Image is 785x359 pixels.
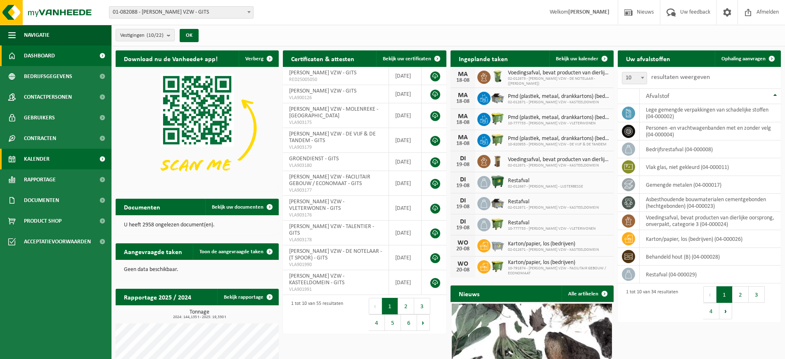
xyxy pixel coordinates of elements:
[109,7,253,18] span: 01-082088 - DOMINIEK SAVIO VZW - GITS
[289,199,344,212] span: [PERSON_NAME] VZW - VLETERWONEN - GITS
[491,217,505,231] img: WB-1100-HPE-GN-50
[618,50,678,67] h2: Uw afvalstoffen
[568,9,610,15] strong: [PERSON_NAME]
[455,141,471,147] div: 18-08
[646,93,669,100] span: Afvalstof
[116,29,175,41] button: Vestigingen(10/22)
[508,121,610,126] span: 10-777733 - [PERSON_NAME] VZW - VLETERWONEN
[508,178,583,184] span: Restafval
[455,183,471,189] div: 19-08
[147,33,164,38] count: (10/22)
[640,248,781,266] td: behandeld hout (B) (04-000028)
[508,226,595,231] span: 10-777733 - [PERSON_NAME] VZW - VLETERWONEN
[508,220,595,226] span: Restafval
[120,29,164,42] span: Vestigingen
[24,107,55,128] span: Gebruikers
[24,66,72,87] span: Bedrijfsgegevens
[455,71,471,78] div: MA
[716,286,733,303] button: 1
[289,95,382,101] span: VLA900126
[508,142,610,147] span: 10-920955 - [PERSON_NAME] VZW - DE VIJF & DE TANDEM
[640,140,781,158] td: bedrijfsrestafval (04-000008)
[721,56,766,62] span: Ophaling aanvragen
[508,259,610,266] span: Karton/papier, los (bedrijven)
[508,76,610,86] span: 02-012673 - [PERSON_NAME] VZW - DE NOTELAAR - ([PERSON_NAME])
[640,266,781,283] td: restafval (04-000029)
[385,314,401,331] button: 5
[455,113,471,120] div: MA
[109,6,254,19] span: 01-082088 - DOMINIEK SAVIO VZW - GITS
[389,245,422,270] td: [DATE]
[508,114,610,121] span: Pmd (plastiek, metaal, drankkartons) (bedrijven)
[289,286,382,293] span: VLA901991
[491,133,505,147] img: WB-1100-HPE-GN-50
[180,29,199,42] button: OK
[455,240,471,246] div: WO
[116,289,199,305] h2: Rapportage 2025 / 2024
[120,315,279,319] span: 2024: 144,135 t - 2025: 19,330 t
[622,72,647,84] span: 10
[455,99,471,105] div: 18-08
[289,262,382,268] span: VLA901990
[703,303,719,319] button: 4
[451,50,516,67] h2: Ingeplande taken
[455,162,471,168] div: 19-08
[283,50,363,67] h2: Certificaten & attesten
[116,67,279,189] img: Download de VHEPlus App
[116,50,226,67] h2: Download nu de Vanheede+ app!
[640,230,781,248] td: karton/papier, los (bedrijven) (04-000026)
[199,249,263,254] span: Toon de aangevraagde taken
[289,156,339,162] span: GROENDIENST - GITS
[640,212,781,230] td: voedingsafval, bevat producten van dierlijke oorsprong, onverpakt, categorie 3 (04-000024)
[401,314,417,331] button: 6
[389,103,422,128] td: [DATE]
[508,157,610,163] span: Voedingsafval, bevat producten van dierlijke oorsprong, onverpakt, categorie 3
[398,298,414,314] button: 2
[491,154,505,168] img: WB-0140-HPE-BN-01
[24,128,56,149] span: Contracten
[289,119,382,126] span: VLA903175
[389,270,422,295] td: [DATE]
[289,248,382,261] span: [PERSON_NAME] VZW - DE NOTELAAR - (T SPOOR) - GITS
[455,246,471,252] div: 20-08
[389,153,422,171] td: [DATE]
[455,92,471,99] div: MA
[217,289,278,305] a: Bekijk rapportage
[508,266,610,276] span: 10-791874 - [PERSON_NAME] VZW - FACILITAIR GEBOUW / ECONOMAAT
[389,67,422,85] td: [DATE]
[651,74,710,81] label: resultaten weergeven
[508,136,610,142] span: Pmd (plastiek, metaal, drankkartons) (bedrijven)
[289,174,370,187] span: [PERSON_NAME] VZW - FACILITAIR GEBOUW / ECONOMAAT - GITS
[455,261,471,267] div: WO
[455,267,471,273] div: 20-08
[749,286,765,303] button: 3
[508,241,599,247] span: Karton/papier, los (bedrijven)
[289,237,382,243] span: VLA903178
[455,204,471,210] div: 19-08
[289,187,382,194] span: VLA903177
[414,298,430,314] button: 3
[289,131,376,144] span: [PERSON_NAME] VZW - DE VIJF & DE TANDEM - GITS
[245,56,263,62] span: Verberg
[24,231,91,252] span: Acceptatievoorwaarden
[24,169,56,190] span: Rapportage
[640,176,781,194] td: gemengde metalen (04-000017)
[640,158,781,176] td: vlak glas, niet gekleurd (04-000011)
[733,286,749,303] button: 2
[491,175,505,189] img: WB-1100-HPE-GN-01
[289,70,356,76] span: [PERSON_NAME] VZW - GITS
[491,259,505,273] img: WB-1100-HPE-GN-50
[715,50,780,67] a: Ophaling aanvragen
[287,297,343,332] div: 1 tot 10 van 55 resultaten
[491,196,505,210] img: WB-5000-GAL-GY-01
[116,199,168,215] h2: Documenten
[389,196,422,221] td: [DATE]
[703,286,716,303] button: Previous
[455,134,471,141] div: MA
[508,70,610,76] span: Voedingsafval, bevat producten van dierlijke oorsprong, onverpakt, categorie 3
[549,50,613,67] a: Bekijk uw kalender
[389,128,422,153] td: [DATE]
[455,197,471,204] div: DI
[389,221,422,245] td: [DATE]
